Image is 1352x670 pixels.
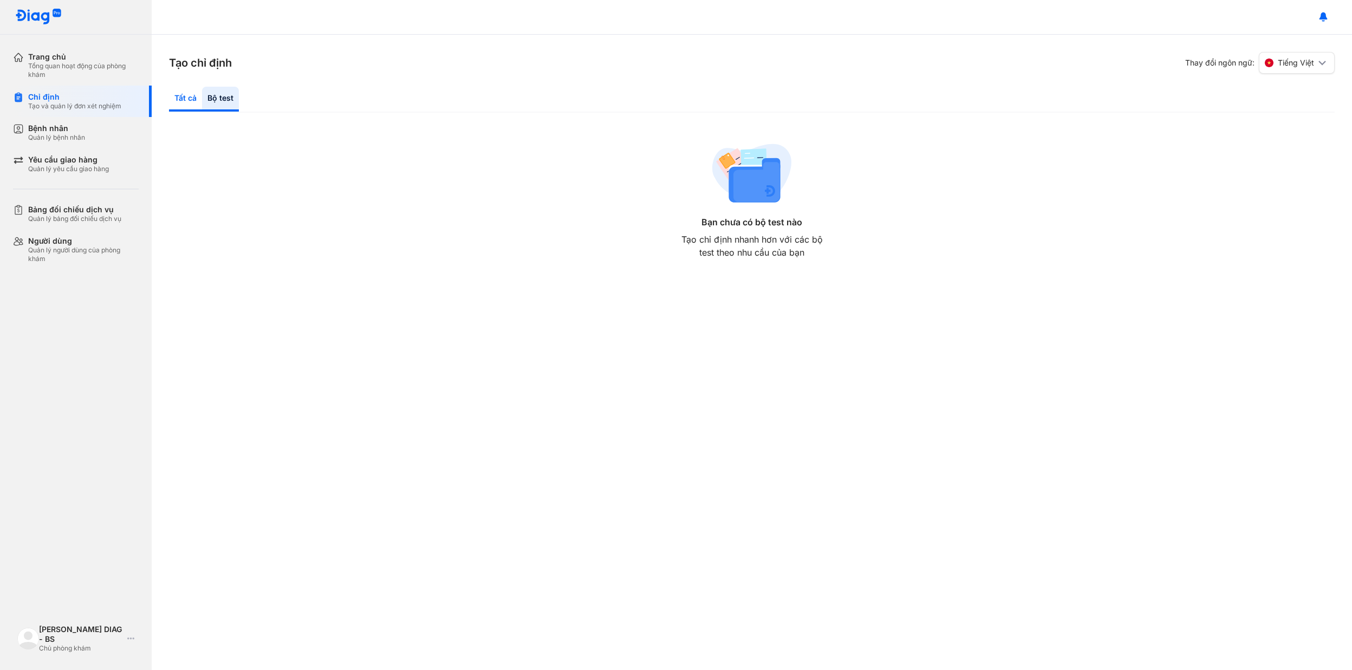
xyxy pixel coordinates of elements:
div: Quản lý bảng đối chiếu dịch vụ [28,214,121,223]
div: Tạo và quản lý đơn xét nghiệm [28,102,121,110]
span: Bạn chưa có bộ test nào [701,216,802,229]
div: Trang chủ [28,52,139,62]
div: Chủ phòng khám [39,644,123,653]
div: Tạo chỉ định nhanh hơn với các bộ test theo nhu cầu của bạn [678,233,826,259]
h3: Tạo chỉ định [169,55,232,70]
div: Quản lý người dùng của phòng khám [28,246,139,263]
div: Thay đổi ngôn ngữ: [1185,52,1335,74]
div: Yêu cầu giao hàng [28,155,109,165]
div: Người dùng [28,236,139,246]
img: logo [17,628,39,649]
img: logo [15,9,62,25]
div: Bệnh nhân [28,123,85,133]
div: Chỉ định [28,92,121,102]
div: Tất cả [169,87,202,112]
div: Quản lý bệnh nhân [28,133,85,142]
div: Bộ test [202,87,239,112]
div: Quản lý yêu cầu giao hàng [28,165,109,173]
div: [PERSON_NAME] DIAG - BS [39,625,123,644]
div: Tổng quan hoạt động của phòng khám [28,62,139,79]
div: Bảng đối chiếu dịch vụ [28,205,121,214]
